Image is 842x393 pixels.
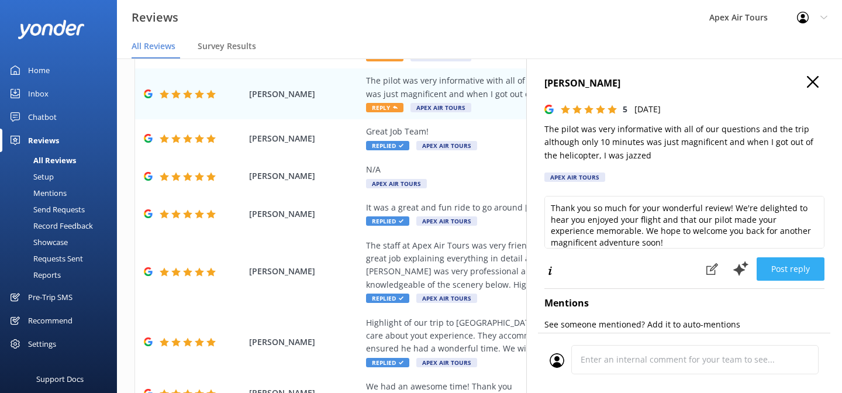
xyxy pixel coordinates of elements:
[132,40,175,52] span: All Reviews
[7,218,117,234] a: Record Feedback
[132,8,178,27] h3: Reviews
[7,185,67,201] div: Mentions
[366,103,403,112] span: Reply
[366,141,409,150] span: Replied
[366,358,409,367] span: Replied
[36,367,84,391] div: Support Docs
[757,257,824,281] button: Post reply
[7,250,117,267] a: Requests Sent
[7,201,85,218] div: Send Requests
[544,173,605,182] div: Apex Air Tours
[249,265,360,278] span: [PERSON_NAME]
[416,358,477,367] span: Apex Air Tours
[7,201,117,218] a: Send Requests
[544,123,824,162] p: The pilot was very informative with all of our questions and the trip although only 10 minutes wa...
[366,316,745,356] div: Highlight of our trip to [GEOGRAPHIC_DATA]. The staff at [GEOGRAPHIC_DATA] are top notch and care...
[249,132,360,145] span: [PERSON_NAME]
[7,234,68,250] div: Showcase
[7,218,93,234] div: Record Feedback
[18,20,85,39] img: yonder-white-logo.png
[623,104,627,115] span: 5
[366,74,745,101] div: The pilot was very informative with all of our questions and the trip although only 10 minutes wa...
[198,40,256,52] span: Survey Results
[544,76,824,91] h4: [PERSON_NAME]
[28,332,56,356] div: Settings
[28,309,73,332] div: Recommend
[7,152,117,168] a: All Reviews
[249,208,360,220] span: [PERSON_NAME]
[366,239,745,292] div: The staff at Apex Air Tours was very friendly, professional and helpful. [PERSON_NAME] did a grea...
[366,201,745,214] div: It was a great and fun ride to go around [GEOGRAPHIC_DATA] definitely worth it
[366,179,427,188] span: Apex Air Tours
[550,353,564,368] img: user_profile.svg
[7,168,54,185] div: Setup
[366,125,745,138] div: Great Job Team!
[28,58,50,82] div: Home
[7,152,76,168] div: All Reviews
[366,216,409,226] span: Replied
[410,103,471,112] span: Apex Air Tours
[807,76,819,89] button: Close
[544,196,824,249] textarea: Thank you so much for your wonderful review! We're delighted to hear you enjoyed your flight and ...
[7,234,117,250] a: Showcase
[7,267,61,283] div: Reports
[7,185,117,201] a: Mentions
[366,380,745,393] div: We had an awesome time! Thank you
[416,216,477,226] span: Apex Air Tours
[416,294,477,303] span: Apex Air Tours
[366,294,409,303] span: Replied
[544,296,824,311] h4: Mentions
[7,250,83,267] div: Requests Sent
[366,163,745,176] div: N/A
[634,103,661,116] p: [DATE]
[249,88,360,101] span: [PERSON_NAME]
[28,105,57,129] div: Chatbot
[7,168,117,185] a: Setup
[28,129,59,152] div: Reviews
[249,170,360,182] span: [PERSON_NAME]
[7,267,117,283] a: Reports
[416,141,477,150] span: Apex Air Tours
[28,82,49,105] div: Inbox
[28,285,73,309] div: Pre-Trip SMS
[249,336,360,349] span: [PERSON_NAME]
[544,318,824,331] p: See someone mentioned? Add it to auto-mentions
